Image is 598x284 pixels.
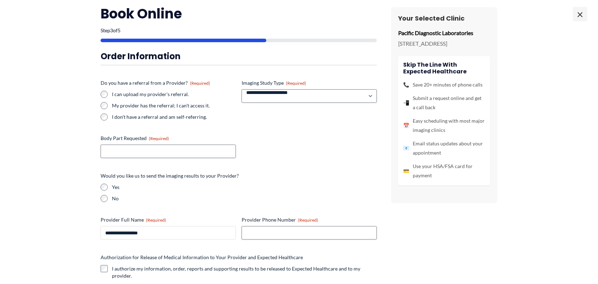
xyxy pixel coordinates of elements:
label: I authorize my information, order, reports and supporting results to be released to Expected Heal... [112,265,377,279]
span: 3 [110,27,113,33]
span: (Required) [149,136,169,141]
label: I can upload my provider's referral. [112,91,236,98]
li: Use your HSA/FSA card for payment [404,162,485,180]
li: Save 20+ minutes of phone calls [404,80,485,89]
span: 📧 [404,144,410,153]
span: 📅 [404,121,410,130]
li: Email status updates about your appointment [404,139,485,157]
p: Pacific Diagnostic Laboratories [398,28,490,38]
label: Provider Full Name [101,216,236,223]
span: 💳 [404,166,410,176]
h3: Your Selected Clinic [398,14,490,22]
h2: Book Online [101,5,377,22]
h4: Skip the line with Expected Healthcare [404,61,485,75]
span: (Required) [190,80,210,86]
label: Imaging Study Type [242,79,377,87]
legend: Do you have a referral from a Provider? [101,79,210,87]
label: I don't have a referral and am self-referring. [112,113,236,121]
li: Easy scheduling with most major imaging clinics [404,116,485,135]
span: (Required) [286,80,306,86]
legend: Authorization for Release of Medical Information to Your Provider and Expected Healthcare [101,254,303,261]
legend: Would you like us to send the imaging results to your Provider? [101,172,239,179]
label: Yes [112,184,377,191]
label: Body Part Requested [101,135,236,142]
span: (Required) [298,217,318,223]
span: 5 [118,27,120,33]
h3: Order Information [101,51,377,62]
label: My provider has the referral; I can't access it. [112,102,236,109]
span: × [573,7,587,21]
span: (Required) [146,217,166,223]
p: [STREET_ADDRESS] [398,38,490,49]
label: Provider Phone Number [242,216,377,223]
label: No [112,195,377,202]
p: Step of [101,28,377,33]
span: 📲 [404,98,410,107]
span: 📞 [404,80,410,89]
li: Submit a request online and get a call back [404,94,485,112]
